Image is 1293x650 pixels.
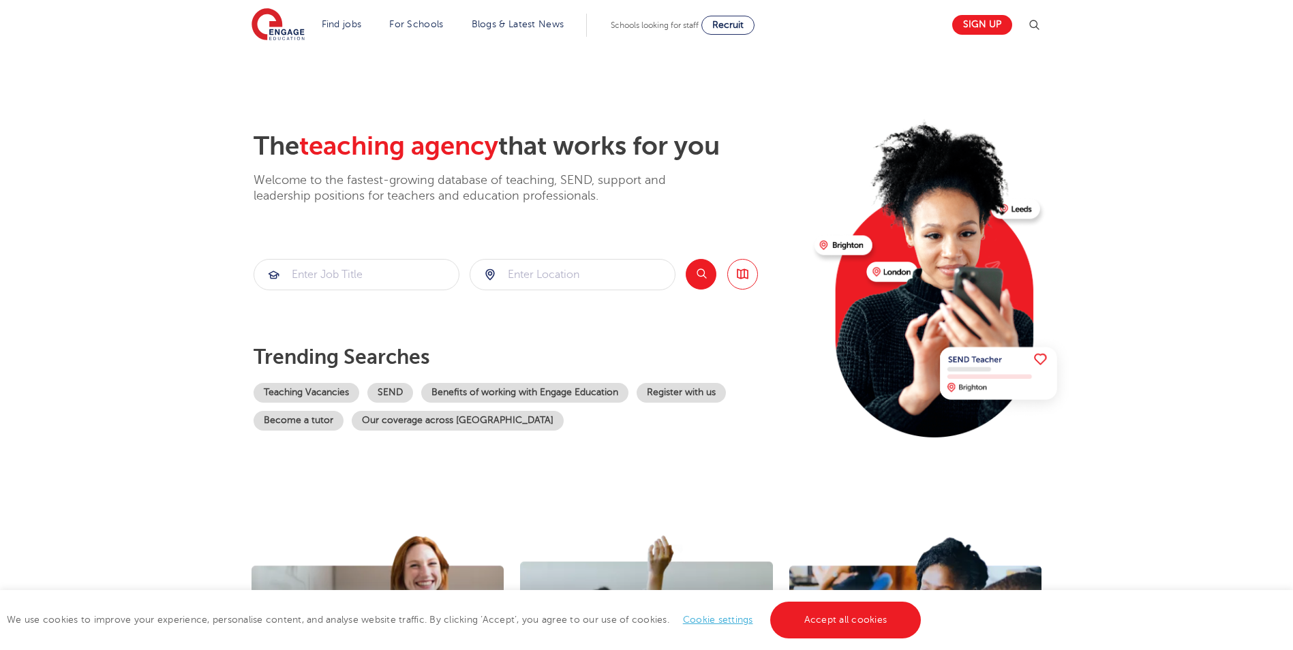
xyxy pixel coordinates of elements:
[701,16,755,35] a: Recruit
[254,383,359,403] a: Teaching Vacancies
[367,383,413,403] a: SEND
[352,411,564,431] a: Our coverage across [GEOGRAPHIC_DATA]
[683,615,753,625] a: Cookie settings
[254,411,344,431] a: Become a tutor
[7,615,924,625] span: We use cookies to improve your experience, personalise content, and analyse website traffic. By c...
[770,602,922,638] a: Accept all cookies
[254,345,804,369] p: Trending searches
[299,131,498,161] span: teaching agency
[252,8,305,42] img: Engage Education
[254,131,804,162] h2: The that works for you
[421,383,628,403] a: Benefits of working with Engage Education
[611,20,699,30] span: Schools looking for staff
[254,172,703,204] p: Welcome to the fastest-growing database of teaching, SEND, support and leadership positions for t...
[389,19,443,29] a: For Schools
[254,259,459,290] div: Submit
[952,15,1012,35] a: Sign up
[254,260,459,290] input: Submit
[712,20,744,30] span: Recruit
[637,383,726,403] a: Register with us
[470,259,675,290] div: Submit
[686,259,716,290] button: Search
[472,19,564,29] a: Blogs & Latest News
[470,260,675,290] input: Submit
[322,19,362,29] a: Find jobs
